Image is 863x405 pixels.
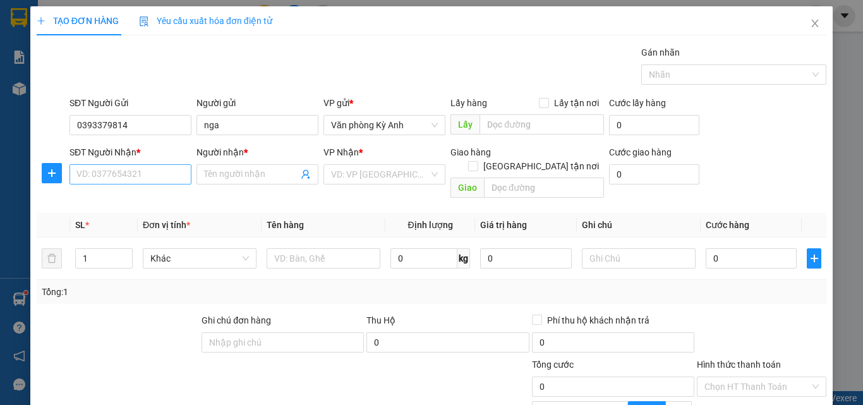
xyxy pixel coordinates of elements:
[323,147,359,157] span: VP Nhận
[196,96,318,110] div: Người gửi
[42,248,62,269] button: delete
[609,98,666,108] label: Cước lấy hàng
[42,163,62,183] button: plus
[450,147,491,157] span: Giao hàng
[37,16,119,26] span: TẠO ĐƠN HÀNG
[37,16,45,25] span: plus
[480,114,604,135] input: Dọc đường
[366,315,395,325] span: Thu Hộ
[478,159,604,173] span: [GEOGRAPHIC_DATA] tận nơi
[797,6,833,42] button: Close
[143,220,190,230] span: Đơn vị tính
[450,114,480,135] span: Lấy
[706,220,749,230] span: Cước hàng
[407,220,452,230] span: Định lượng
[331,116,438,135] span: Văn phòng Kỳ Anh
[42,168,61,178] span: plus
[150,249,249,268] span: Khác
[202,332,364,353] input: Ghi chú đơn hàng
[267,220,304,230] span: Tên hàng
[42,285,334,299] div: Tổng: 1
[323,96,445,110] div: VP gửi
[484,178,604,198] input: Dọc đường
[641,47,680,57] label: Gán nhãn
[810,18,820,28] span: close
[75,220,85,230] span: SL
[807,253,821,263] span: plus
[196,145,318,159] div: Người nhận
[609,164,699,184] input: Cước giao hàng
[532,360,574,370] span: Tổng cước
[480,248,571,269] input: 0
[807,248,821,269] button: plus
[267,248,380,269] input: VD: Bàn, Ghế
[609,147,672,157] label: Cước giao hàng
[697,360,781,370] label: Hình thức thanh toán
[69,145,191,159] div: SĐT Người Nhận
[301,169,311,179] span: user-add
[139,16,272,26] span: Yêu cầu xuất hóa đơn điện tử
[480,220,527,230] span: Giá trị hàng
[577,213,701,238] th: Ghi chú
[139,16,149,27] img: icon
[202,315,271,325] label: Ghi chú đơn hàng
[457,248,470,269] span: kg
[542,313,655,327] span: Phí thu hộ khách nhận trả
[450,178,484,198] span: Giao
[582,248,696,269] input: Ghi Chú
[549,96,604,110] span: Lấy tận nơi
[69,96,191,110] div: SĐT Người Gửi
[450,98,487,108] span: Lấy hàng
[609,115,699,135] input: Cước lấy hàng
